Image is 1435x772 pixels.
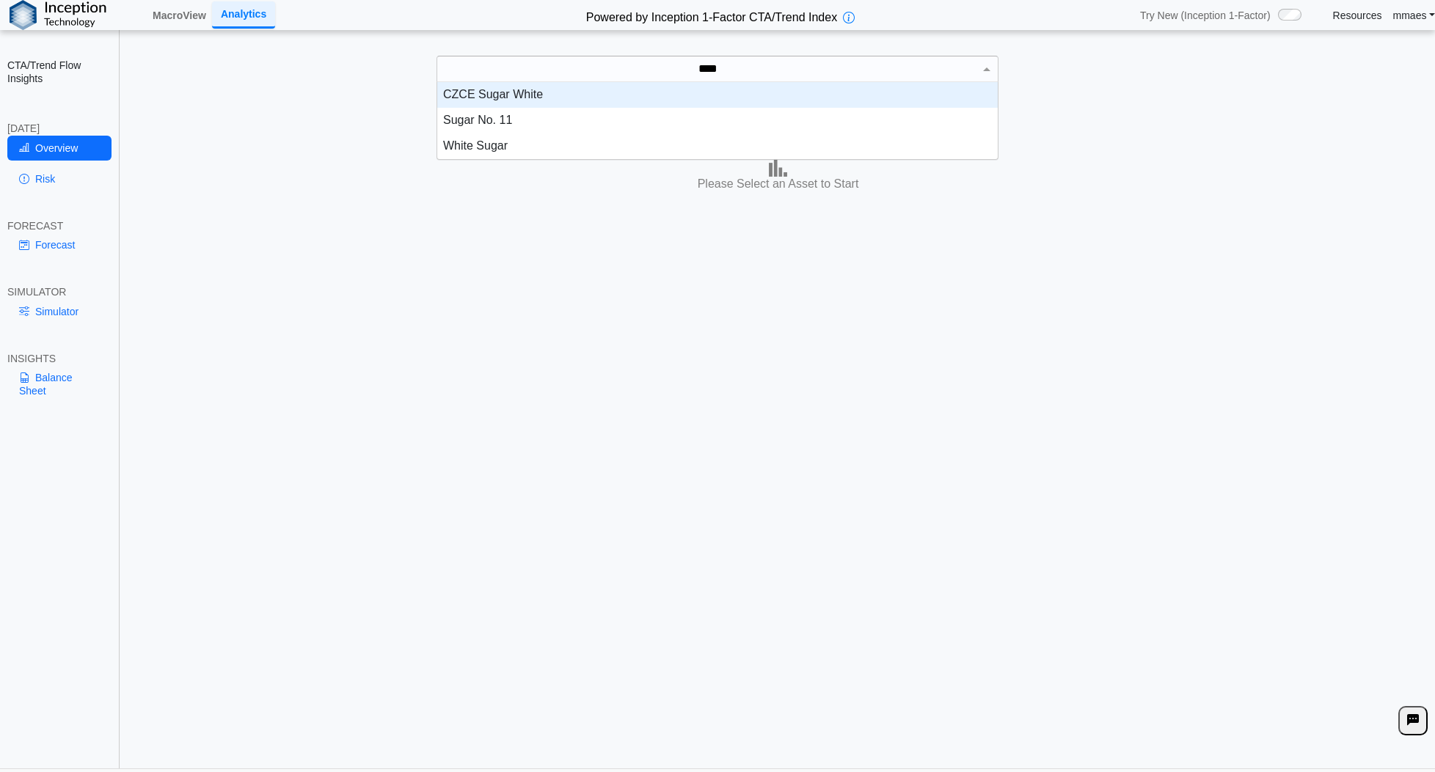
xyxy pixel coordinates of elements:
[7,232,112,257] a: Forecast
[437,82,998,159] div: grid
[7,166,112,191] a: Risk
[7,136,112,161] a: Overview
[212,1,275,29] a: Analytics
[437,82,998,108] div: CZCE Sugar White
[7,122,112,135] div: [DATE]
[128,122,1428,131] h5: Positioning data updated at previous day close; Price and Flow estimates updated intraday (15-min...
[437,108,998,133] div: Sugar No. 11
[580,4,843,26] h2: Powered by Inception 1-Factor CTA/Trend Index
[437,133,998,159] div: White Sugar
[769,158,787,177] img: bar-chart.png
[125,177,1431,192] h3: Please Select an Asset to Start
[147,3,212,28] a: MacroView
[7,219,112,232] div: FORECAST
[1140,9,1271,22] span: Try New (Inception 1-Factor)
[7,352,112,365] div: INSIGHTS
[7,365,112,403] a: Balance Sheet
[7,285,112,298] div: SIMULATOR
[1333,9,1382,22] a: Resources
[7,59,112,85] h2: CTA/Trend Flow Insights
[1393,9,1435,22] a: mmaes
[7,299,112,324] a: Simulator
